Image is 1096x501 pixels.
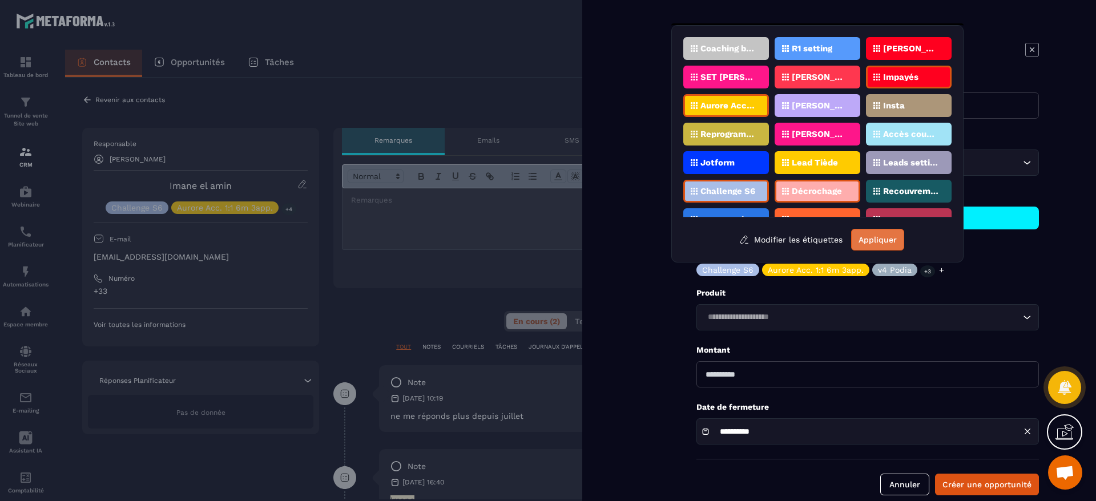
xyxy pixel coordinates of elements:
p: Insta [883,102,905,110]
p: Jotform [700,159,735,167]
p: +3 [920,265,935,277]
p: Recouvrement [883,187,938,195]
p: Reprogrammé [700,130,756,138]
p: Décrochage [792,187,842,195]
p: Coaching book [700,45,756,52]
div: Search for option [696,304,1039,330]
p: Date de fermeture [696,402,1039,413]
p: Aurore Acc. 1:1 6m 3app. [768,266,864,274]
p: [PERSON_NAME] [883,45,938,52]
p: Produit [696,288,1039,298]
p: Lead Tiède [792,159,838,167]
p: Accès coupés ✖️ [883,130,938,138]
p: [PERSON_NAME]. 1:1 6m 3app. [792,130,847,138]
p: [PERSON_NAME]. 1:1 6m 3app [792,73,847,81]
button: Modifier les étiquettes [731,229,851,250]
p: Montant [696,345,1039,355]
input: Search for option [704,311,1020,324]
p: Impayés [883,73,918,81]
button: Annuler [880,474,929,495]
p: SET [PERSON_NAME] [700,73,756,81]
button: Appliquer [851,229,904,251]
p: SET Manon [883,216,930,224]
p: Aucunes données [700,216,756,224]
p: Aurore Acc. 1:1 6m 3app. [700,102,756,110]
p: Leads setting [883,159,938,167]
p: Challenge S6 [700,187,755,195]
p: v4 Podia [878,266,912,274]
p: Challenge S6 [702,266,753,274]
p: R2 [792,216,803,224]
p: [PERSON_NAME]. 1:1 6m 3 app [792,102,847,110]
div: Ouvrir le chat [1048,455,1082,490]
button: Créer une opportunité [935,474,1039,495]
p: R1 setting [792,45,832,52]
